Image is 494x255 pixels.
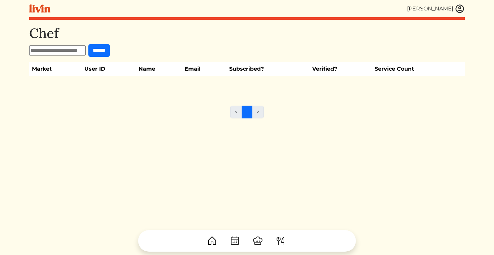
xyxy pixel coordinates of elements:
[29,62,82,76] th: Market
[372,62,465,76] th: Service Count
[182,62,227,76] th: Email
[407,5,453,13] div: [PERSON_NAME]
[275,235,286,246] img: ForkKnife-55491504ffdb50bab0c1e09e7649658475375261d09fd45db06cec23bce548bf.svg
[230,106,264,124] nav: Page
[29,4,50,13] img: livin-logo-a0d97d1a881af30f6274990eb6222085a2533c92bbd1e4f22c21b4f0d0e3210c.svg
[29,25,465,41] h1: Chef
[82,62,136,76] th: User ID
[455,4,465,14] img: user_account-e6e16d2ec92f44fc35f99ef0dc9cddf60790bfa021a6ecb1c896eb5d2907b31c.svg
[207,235,217,246] img: House-9bf13187bcbb5817f509fe5e7408150f90897510c4275e13d0d5fca38e0b5951.svg
[227,62,310,76] th: Subscribed?
[252,235,263,246] img: ChefHat-a374fb509e4f37eb0702ca99f5f64f3b6956810f32a249b33092029f8484b388.svg
[136,62,182,76] th: Name
[242,106,252,118] a: 1
[230,235,240,246] img: CalendarDots-5bcf9d9080389f2a281d69619e1c85352834be518fbc73d9501aef674afc0d57.svg
[310,62,372,76] th: Verified?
